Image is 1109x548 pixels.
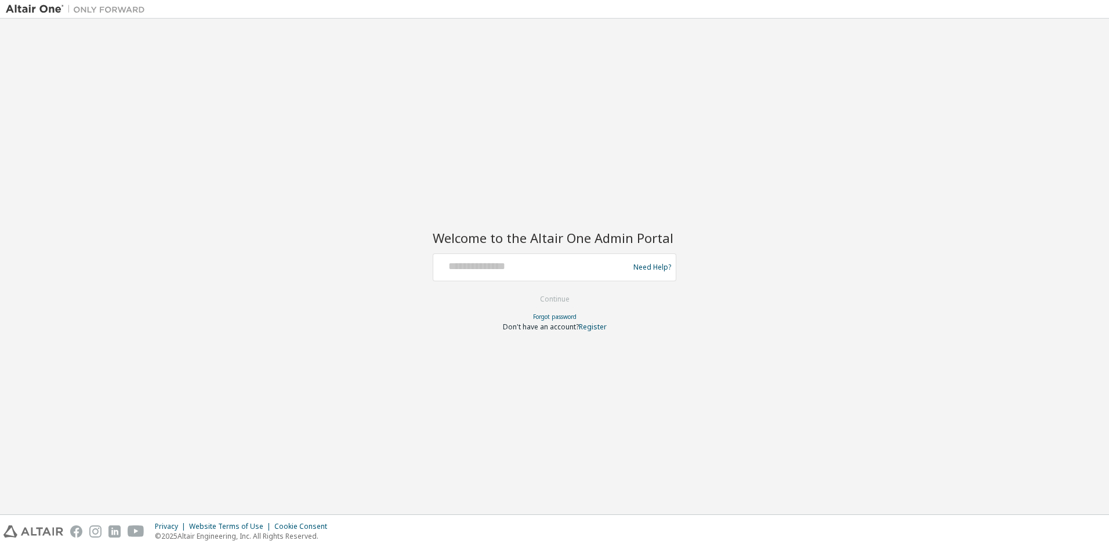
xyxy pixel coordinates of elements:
img: instagram.svg [89,525,102,538]
div: Cookie Consent [274,522,334,531]
span: Don't have an account? [503,322,579,332]
img: altair_logo.svg [3,525,63,538]
div: Website Terms of Use [189,522,274,531]
img: Altair One [6,3,151,15]
a: Forgot password [533,313,577,321]
p: © 2025 Altair Engineering, Inc. All Rights Reserved. [155,531,334,541]
img: facebook.svg [70,525,82,538]
h2: Welcome to the Altair One Admin Portal [433,230,676,246]
a: Register [579,322,607,332]
img: linkedin.svg [108,525,121,538]
img: youtube.svg [128,525,144,538]
div: Privacy [155,522,189,531]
